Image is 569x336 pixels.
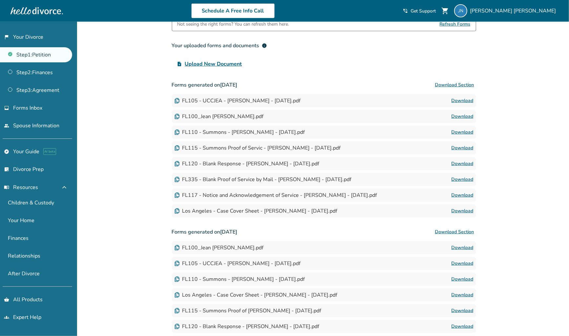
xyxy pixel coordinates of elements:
a: Download [452,176,474,183]
div: Your uploaded forms and documents [172,42,267,50]
span: flag_2 [4,34,9,40]
a: phone_in_talkGet Support [403,8,436,14]
span: list_alt_check [4,167,9,172]
a: Download [452,113,474,120]
img: Document [174,292,180,298]
img: Document [174,145,180,151]
img: Document [174,261,180,266]
div: FL105 - UCCJEA - [PERSON_NAME] - [DATE].pdf [174,97,301,104]
div: Los Angeles - Case Cover Sheet - [PERSON_NAME] - [DATE].pdf [174,291,337,299]
span: shopping_basket [4,297,9,302]
span: Upload New Document [185,60,242,68]
button: Download Section [433,78,476,92]
img: Document [174,245,180,250]
a: Download [452,207,474,215]
div: FL110 - Summons - [PERSON_NAME] - [DATE].pdf [174,129,305,136]
span: explore [4,149,9,154]
a: Download [452,191,474,199]
button: Download Section [433,225,476,239]
img: Document [174,277,180,282]
div: FL115 - Summons Proof of Servic - [PERSON_NAME] - [DATE].pdf [174,144,341,152]
img: jeannguyen3@gmail.com [454,4,467,17]
span: inbox [4,105,9,111]
div: FL335 - Blank Proof of Service by Mail - [PERSON_NAME] - [DATE].pdf [174,176,352,183]
iframe: Chat Widget [536,304,569,336]
a: Download [452,97,474,105]
img: Document [174,177,180,182]
span: expand_less [60,183,68,191]
a: Download [452,291,474,299]
div: FL110 - Summons - [PERSON_NAME] - [DATE].pdf [174,276,305,283]
a: Download [452,144,474,152]
div: FL120 - Blank Response - [PERSON_NAME] - [DATE].pdf [174,323,319,330]
span: menu_book [4,185,9,190]
span: people [4,123,9,128]
span: [PERSON_NAME] [PERSON_NAME] [470,7,559,14]
span: AI beta [43,148,56,155]
a: Schedule A Free Info Call [191,3,275,18]
img: Document [174,161,180,166]
a: Download [452,323,474,330]
a: Download [452,160,474,168]
a: Download [452,275,474,283]
div: Los Angeles - Case Cover Sheet - [PERSON_NAME] - [DATE].pdf [174,207,337,215]
img: Document [174,193,180,198]
img: Document [174,98,180,103]
div: FL105 - UCCJEA - [PERSON_NAME] - [DATE].pdf [174,260,301,267]
div: Not seeing the right forms? You can refresh them here. [177,18,289,31]
img: Document [174,114,180,119]
img: Document [174,208,180,214]
span: shopping_cart [441,7,449,15]
a: Download [452,128,474,136]
div: FL115 - Summons Proof of [PERSON_NAME] - [DATE].pdf [174,307,321,314]
h3: Forms generated on [DATE] [172,78,476,92]
div: FL100_Jean [PERSON_NAME].pdf [174,244,264,251]
img: Document [174,308,180,313]
span: info [262,43,267,48]
img: Document [174,324,180,329]
span: Resources [4,184,38,191]
a: Download [452,260,474,267]
span: groups [4,315,9,320]
div: FL120 - Blank Response - [PERSON_NAME] - [DATE].pdf [174,160,319,167]
img: Document [174,130,180,135]
span: Refresh Forms [440,18,471,31]
div: FL100_Jean [PERSON_NAME].pdf [174,113,264,120]
a: Download [452,244,474,252]
h3: Forms generated on [DATE] [172,225,476,239]
a: Download [452,307,474,315]
span: Get Support [411,8,436,14]
span: phone_in_talk [403,8,408,13]
div: FL117 - Notice and Acknowledgement of Service - [PERSON_NAME] - [DATE].pdf [174,192,377,199]
span: Forms Inbox [13,104,42,112]
span: upload_file [177,61,182,67]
